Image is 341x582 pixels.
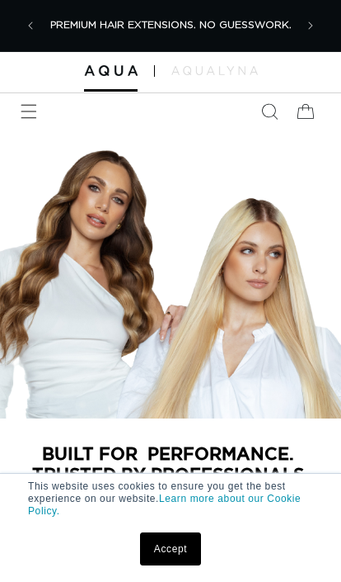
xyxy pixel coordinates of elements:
span: PREMIUM HAIR EXTENSIONS. NO GUESSWORK. [50,20,292,30]
summary: Search [251,93,287,130]
button: Next announcement [292,7,329,44]
img: aqualyna.com [171,66,258,74]
a: Accept [140,532,201,565]
p: BUILT FOR PERFORMANCE. TRUSTED BY PROFESSIONALS. [16,443,325,485]
img: Aqua Hair Extensions [84,65,138,76]
p: This website uses cookies to ensure you get the best experience on our website. [28,480,313,518]
summary: Menu [11,93,47,130]
a: Learn more about our Cookie Policy. [28,493,301,517]
button: Previous announcement [12,7,49,44]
